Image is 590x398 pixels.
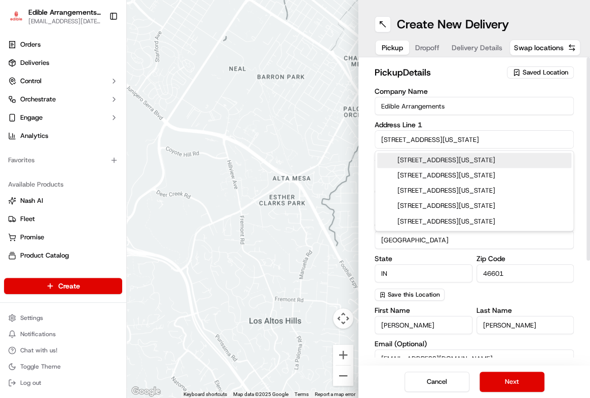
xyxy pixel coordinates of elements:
[375,121,574,128] label: Address Line 1
[375,65,501,80] h2: pickup Details
[20,251,69,260] span: Product Catalog
[375,88,574,95] label: Company Name
[4,55,122,71] a: Deliveries
[509,40,580,56] button: Swap locations
[4,266,122,282] button: Returns
[4,110,122,126] button: Engage
[4,359,122,374] button: Toggle Theme
[333,308,353,329] button: Map camera controls
[8,233,118,242] a: Promise
[397,16,509,32] h1: Create New Delivery
[82,195,167,213] a: 💻API Documentation
[523,68,568,77] span: Saved Location
[10,10,30,30] img: Nash
[4,91,122,107] button: Orchestrate
[4,73,122,89] button: Control
[46,107,139,115] div: We're available if you need us!
[20,58,49,67] span: Deliveries
[86,200,94,208] div: 💻
[476,307,574,314] label: Last Name
[315,391,355,397] a: Report a map error
[8,214,118,224] a: Fleet
[4,247,122,264] button: Product Catalog
[172,100,185,112] button: Start new chat
[4,176,122,193] div: Available Products
[382,43,403,53] span: Pickup
[4,376,122,390] button: Log out
[58,281,80,291] span: Create
[20,95,56,104] span: Orchestrate
[375,340,574,347] label: Email (Optional)
[377,153,571,168] div: [STREET_ADDRESS][US_STATE]
[4,343,122,357] button: Chat with us!
[4,4,105,28] button: Edible Arrangements - South Bend, INEdible Arrangements - [GEOGRAPHIC_DATA], [GEOGRAPHIC_DATA][EM...
[375,307,472,314] label: First Name
[157,130,185,142] button: See all
[116,157,136,165] span: [DATE]
[20,330,56,338] span: Notifications
[71,224,123,232] a: Powered byPylon
[110,157,114,165] span: •
[8,269,118,278] a: Returns
[514,43,564,53] span: Swap locations
[375,231,574,249] input: Enter country
[375,150,574,231] div: Suggestions
[20,113,43,122] span: Engage
[20,77,42,86] span: Control
[21,97,40,115] img: 8571987876998_91fb9ceb93ad5c398215_72.jpg
[377,198,571,213] div: [STREET_ADDRESS][US_STATE]
[20,40,41,49] span: Orders
[377,213,571,229] div: [STREET_ADDRESS][US_STATE]
[375,349,574,368] input: Enter email address
[4,193,122,209] button: Nash AI
[294,391,309,397] a: Terms (opens in new tab)
[377,183,571,198] div: [STREET_ADDRESS][US_STATE]
[476,255,574,262] label: Zip Code
[4,152,122,168] div: Favorites
[476,264,574,282] input: Enter zip code
[20,196,43,205] span: Nash AI
[452,43,502,53] span: Delivery Details
[20,131,48,140] span: Analytics
[375,130,574,149] input: Enter address
[26,65,182,76] input: Got a question? Start typing here...
[415,43,439,53] span: Dropoff
[10,148,26,167] img: Wisdom Oko
[10,200,18,208] div: 📗
[377,168,571,183] div: [STREET_ADDRESS][US_STATE]
[375,264,472,282] input: Enter state
[28,7,101,17] button: Edible Arrangements - [GEOGRAPHIC_DATA], [GEOGRAPHIC_DATA]
[8,251,118,260] a: Product Catalog
[46,97,166,107] div: Start new chat
[20,233,44,242] span: Promise
[375,288,445,301] button: Save this Location
[476,316,574,334] input: Enter last name
[183,391,227,398] button: Keyboard shortcuts
[28,17,101,25] button: [EMAIL_ADDRESS][DATE][DOMAIN_NAME]
[20,346,57,354] span: Chat with us!
[129,385,163,398] img: Google
[20,314,43,322] span: Settings
[404,372,469,392] button: Cancel
[375,255,472,262] label: State
[4,128,122,144] a: Analytics
[6,195,82,213] a: 📗Knowledge Base
[96,199,163,209] span: API Documentation
[333,366,353,386] button: Zoom out
[20,269,43,278] span: Returns
[129,385,163,398] a: Open this area in Google Maps (opens a new window)
[20,214,35,224] span: Fleet
[375,316,472,334] input: Enter first name
[8,196,118,205] a: Nash AI
[507,65,574,80] button: Saved Location
[4,211,122,227] button: Fleet
[4,229,122,245] button: Promise
[4,278,122,294] button: Create
[4,327,122,341] button: Notifications
[101,224,123,232] span: Pylon
[333,345,353,365] button: Zoom in
[233,391,288,397] span: Map data ©2025 Google
[375,97,574,115] input: Enter company name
